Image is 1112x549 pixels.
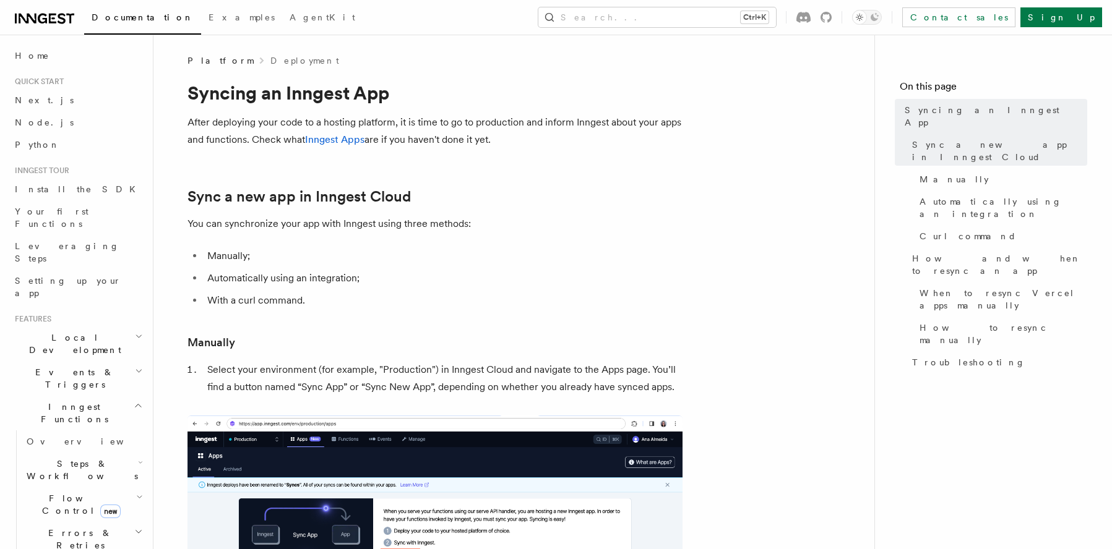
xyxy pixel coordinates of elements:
[10,401,134,425] span: Inngest Functions
[22,453,145,487] button: Steps & Workflows
[920,173,989,185] span: Manually
[915,190,1087,225] a: Automatically using an integration
[1020,7,1102,27] a: Sign Up
[10,314,51,324] span: Features
[282,4,363,33] a: AgentKit
[10,111,145,134] a: Node.js
[10,326,145,361] button: Local Development
[900,99,1087,134] a: Syncing an Inngest App
[15,184,143,194] span: Install the SDK
[27,436,154,446] span: Overview
[204,292,683,309] li: With a curl command.
[920,230,1017,242] span: Curl command
[912,356,1025,368] span: Troubleshooting
[902,7,1015,27] a: Contact sales
[10,270,145,304] a: Setting up your app
[907,134,1087,168] a: Sync a new app in Inngest Cloud
[915,282,1087,317] a: When to resync Vercel apps manually
[22,492,136,517] span: Flow Control
[920,321,1087,346] span: How to resync manually
[852,10,882,25] button: Toggle dark mode
[100,504,121,518] span: new
[920,287,1087,312] span: When to resync Vercel apps manually
[10,178,145,200] a: Install the SDK
[15,241,119,263] span: Leveraging Steps
[10,366,135,391] span: Events & Triggers
[907,351,1087,373] a: Troubleshooting
[15,206,88,229] span: Your first Functions
[15,117,74,127] span: Node.js
[915,225,1087,247] a: Curl command
[10,134,145,156] a: Python
[10,77,64,87] span: Quick start
[741,11,769,23] kbd: Ctrl+K
[22,457,138,482] span: Steps & Workflows
[204,270,683,287] li: Automatically using an integration;
[915,317,1087,351] a: How to resync manually
[187,215,683,232] p: You can synchronize your app with Inngest using three methods:
[92,12,194,22] span: Documentation
[907,247,1087,282] a: How and when to resync an app
[270,54,339,67] a: Deployment
[538,7,776,27] button: Search...Ctrl+K
[209,12,275,22] span: Examples
[22,430,145,453] a: Overview
[912,252,1087,277] span: How and when to resync an app
[15,276,121,298] span: Setting up your app
[915,168,1087,190] a: Manually
[305,134,364,145] a: Inngest Apps
[201,4,282,33] a: Examples
[187,114,683,148] p: After deploying your code to a hosting platform, it is time to go to production and inform Innges...
[10,89,145,111] a: Next.js
[10,235,145,270] a: Leveraging Steps
[905,104,1087,129] span: Syncing an Inngest App
[10,331,135,356] span: Local Development
[187,334,235,351] a: Manually
[187,82,683,104] h1: Syncing an Inngest App
[15,140,60,150] span: Python
[84,4,201,35] a: Documentation
[204,361,683,396] li: Select your environment (for example, "Production") in Inngest Cloud and navigate to the Apps pag...
[187,188,411,205] a: Sync a new app in Inngest Cloud
[15,49,50,62] span: Home
[10,45,145,67] a: Home
[912,138,1087,163] span: Sync a new app in Inngest Cloud
[22,487,145,522] button: Flow Controlnew
[920,195,1087,220] span: Automatically using an integration
[10,200,145,235] a: Your first Functions
[900,79,1087,99] h4: On this page
[187,54,253,67] span: Platform
[15,95,74,105] span: Next.js
[204,247,683,265] li: Manually;
[10,396,145,430] button: Inngest Functions
[10,361,145,396] button: Events & Triggers
[10,166,69,176] span: Inngest tour
[290,12,355,22] span: AgentKit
